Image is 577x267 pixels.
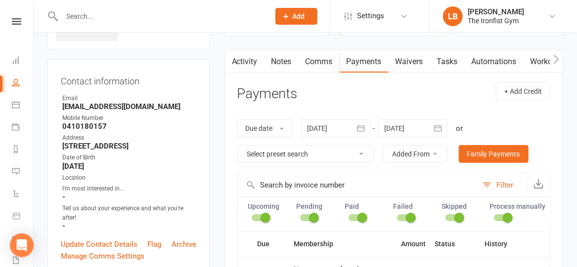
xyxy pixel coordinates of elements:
[496,179,513,191] div: Filter
[289,231,372,257] th: Membership
[293,12,305,20] span: Add
[383,145,447,163] button: Added From
[389,50,430,73] a: Waivers
[62,114,196,123] div: Mobile Number
[62,153,196,162] div: Date of Birth
[59,9,263,23] input: Search...
[490,202,546,210] label: Process manually
[12,95,34,117] a: Calendar
[299,50,340,73] a: Comms
[456,122,463,134] div: or
[62,102,196,111] strong: [EMAIL_ADDRESS][DOMAIN_NAME]
[442,202,481,210] label: Skipped
[61,250,144,262] a: Manage Comms Settings
[265,50,299,73] a: Notes
[12,73,34,95] a: People
[296,202,336,210] label: Pending
[443,6,463,26] div: LB
[372,231,430,257] th: Amount
[468,16,524,25] div: The Ironfist Gym
[62,173,196,183] div: Location
[62,204,196,223] div: Tell us about your experience and what you're after!
[340,50,389,73] a: Payments
[62,122,196,131] strong: 0410180157
[393,202,433,210] label: Failed
[62,94,196,103] div: Email
[172,238,196,250] a: Archive
[12,117,34,139] a: Payments
[62,192,196,201] strong: -
[253,231,290,257] th: Due
[237,86,298,102] h3: Payments
[61,238,137,250] a: Update Contact Details
[430,231,480,257] th: Status
[12,206,34,228] a: Product Sales
[275,8,317,25] button: Add
[62,184,196,193] div: I'm most interested in...
[468,7,524,16] div: [PERSON_NAME]
[147,238,161,250] a: Flag
[459,145,529,163] a: Family Payments
[62,142,196,151] strong: [STREET_ADDRESS]
[12,139,34,161] a: Reports
[524,50,571,73] a: Workouts
[62,222,196,230] strong: -
[62,133,196,143] div: Address
[496,82,550,100] button: + Add Credit
[345,202,384,210] label: Paid
[10,233,34,257] div: Open Intercom Messenger
[465,50,524,73] a: Automations
[480,231,534,257] th: History
[225,50,265,73] a: Activity
[357,5,384,27] span: Settings
[478,173,527,197] button: Filter
[238,173,478,197] input: Search by invoice number
[248,202,287,210] label: Upcoming
[430,50,465,73] a: Tasks
[62,162,196,171] strong: [DATE]
[61,73,196,86] h3: Contact information
[12,50,34,73] a: Dashboard
[237,119,292,137] button: Due date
